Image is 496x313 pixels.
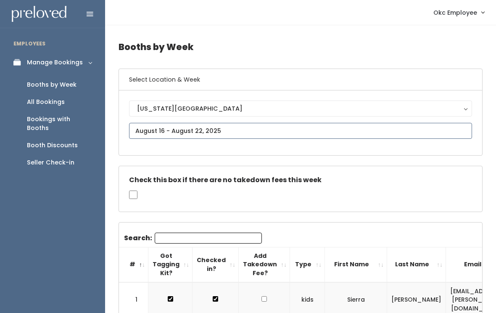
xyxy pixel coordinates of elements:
[325,247,387,282] th: First Name: activate to sort column ascending
[290,247,325,282] th: Type: activate to sort column ascending
[119,247,148,282] th: #: activate to sort column descending
[12,6,66,22] img: preloved logo
[124,233,262,244] label: Search:
[239,247,290,282] th: Add Takedown Fee?: activate to sort column ascending
[129,123,472,139] input: August 16 - August 22, 2025
[27,98,65,106] div: All Bookings
[119,35,483,58] h4: Booths by Week
[155,233,262,244] input: Search:
[27,58,83,67] div: Manage Bookings
[425,3,493,21] a: Okc Employee
[137,104,464,113] div: [US_STATE][GEOGRAPHIC_DATA]
[433,8,477,17] span: Okc Employee
[27,115,92,133] div: Bookings with Booths
[387,247,446,282] th: Last Name: activate to sort column ascending
[119,69,482,90] h6: Select Location & Week
[27,80,77,89] div: Booths by Week
[193,247,239,282] th: Checked in?: activate to sort column ascending
[148,247,193,282] th: Got Tagging Kit?: activate to sort column ascending
[27,158,74,167] div: Seller Check-in
[27,141,78,150] div: Booth Discounts
[129,101,472,117] button: [US_STATE][GEOGRAPHIC_DATA]
[129,176,472,184] h5: Check this box if there are no takedown fees this week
